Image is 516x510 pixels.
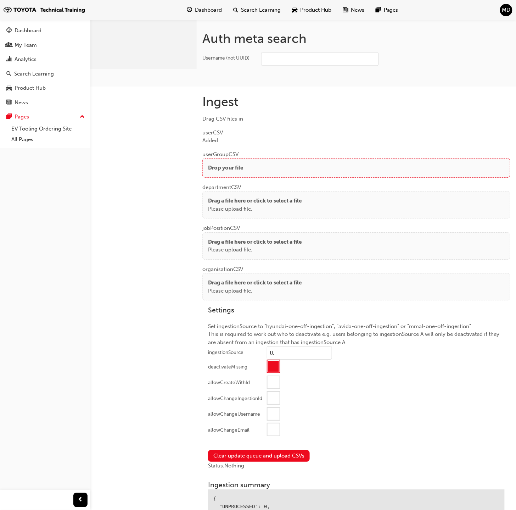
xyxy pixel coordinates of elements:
a: guage-iconDashboard [181,3,228,17]
span: pages-icon [376,6,381,15]
p: Drag a file here or click to select a file [208,279,302,287]
div: News [15,99,28,107]
div: My Team [15,41,37,49]
a: news-iconNews [337,3,370,17]
span: Search Learning [241,6,281,14]
div: allowCreateWithId [208,379,250,386]
a: Analytics [3,53,88,66]
span: Dashboard [195,6,222,14]
span: news-icon [6,100,12,106]
div: Username (not UUID) [202,55,249,62]
div: Search Learning [14,70,54,78]
div: Added [202,137,510,145]
a: Dashboard [3,24,88,37]
h1: Ingest [202,94,510,110]
p: Please upload file. [208,287,302,295]
span: Product Hub [300,6,331,14]
div: Drag CSV files in [202,115,510,123]
a: My Team [3,39,88,52]
a: All Pages [9,134,88,145]
button: Pages [3,110,88,123]
input: Username (not UUID) [261,52,379,66]
a: pages-iconPages [370,3,404,17]
div: jobPosition CSV [202,218,510,260]
span: chart-icon [6,56,12,63]
h3: Ingestion summary [208,481,505,489]
div: allowChangeIngestionId [208,395,262,402]
span: people-icon [6,42,12,49]
div: organisation CSV [202,260,510,301]
span: guage-icon [187,6,192,15]
p: Please upload file. [208,205,302,213]
span: MD [502,6,511,14]
a: Product Hub [3,82,88,95]
div: Status: Nothing [208,462,505,470]
div: Drop your file [202,158,510,178]
a: EV Tooling Ordering Site [9,123,88,134]
span: news-icon [343,6,348,15]
span: prev-icon [78,496,83,505]
span: News [351,6,364,14]
div: deactivateMissing [208,364,247,371]
div: userGroup CSV [202,145,510,178]
h3: Settings [208,306,505,314]
div: Drag a file here or click to select a filePlease upload file. [202,232,510,260]
button: Clear update queue and upload CSVs [208,450,310,462]
a: search-iconSearch Learning [228,3,286,17]
div: Drag a file here or click to select a filePlease upload file. [202,191,510,218]
div: allowChangeUsername [208,411,260,418]
a: News [3,96,88,109]
div: Set ingestionSource to "hyundai-one-off-ingestion", "avida-one-off-ingestion" or "mmal-one-off-in... [202,300,510,444]
p: Drag a file here or click to select a file [208,238,302,246]
span: up-icon [80,112,85,122]
input: ingestionSource [267,346,332,360]
div: allowChangeEmail [208,427,249,434]
div: Pages [15,113,29,121]
span: search-icon [6,71,11,77]
a: Search Learning [3,67,88,81]
div: Dashboard [15,27,41,35]
h1: Auth meta search [202,31,510,46]
div: Drag a file here or click to select a filePlease upload file. [202,273,510,300]
div: user CSV [202,123,510,145]
button: MD [500,4,512,16]
button: DashboardMy TeamAnalyticsSearch LearningProduct HubNews [3,23,88,110]
p: Drop your file [208,164,243,172]
span: pages-icon [6,114,12,120]
span: car-icon [6,85,12,92]
div: ingestionSource [208,349,243,356]
div: Product Hub [15,84,46,92]
p: Drag a file here or click to select a file [208,197,302,205]
span: Pages [384,6,398,14]
span: guage-icon [6,28,12,34]
div: Analytics [15,55,37,63]
span: search-icon [233,6,238,15]
a: car-iconProduct Hub [286,3,337,17]
div: department CSV [202,178,510,219]
p: Please upload file. [208,246,302,254]
img: tt [4,6,85,14]
span: car-icon [292,6,297,15]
